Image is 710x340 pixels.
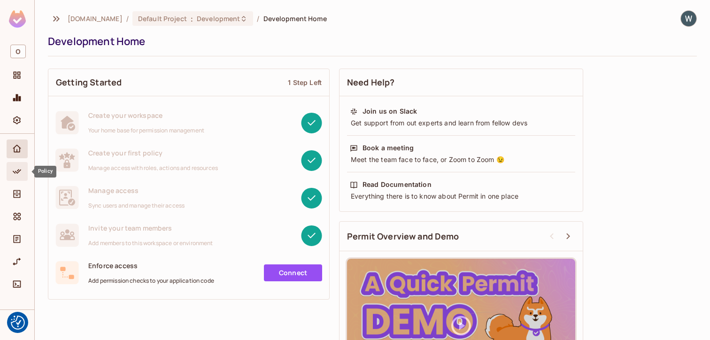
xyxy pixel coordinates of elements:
[7,185,28,203] div: Directory
[347,231,459,242] span: Permit Overview and Demo
[197,14,240,23] span: Development
[88,202,185,209] span: Sync users and manage their access
[363,143,414,153] div: Book a meeting
[48,34,692,48] div: Development Home
[88,111,204,120] span: Create your workspace
[138,14,187,23] span: Default Project
[88,148,218,157] span: Create your first policy
[7,139,28,158] div: Home
[10,45,26,58] span: O
[7,162,28,181] div: Policy
[257,14,259,23] li: /
[88,224,213,232] span: Invite your team members
[264,264,322,281] a: Connect
[347,77,395,88] span: Need Help?
[363,180,432,189] div: Read Documentation
[68,14,123,23] span: the active workspace
[34,166,56,178] div: Policy
[350,155,572,164] div: Meet the team face to face, or Zoom to Zoom 😉
[7,66,28,85] div: Projects
[126,14,129,23] li: /
[88,127,204,134] span: Your home base for permission management
[7,316,28,334] div: Help & Updates
[7,230,28,248] div: Audit Log
[56,77,122,88] span: Getting Started
[7,41,28,62] div: Workspace: oxylabs.io
[7,207,28,226] div: Elements
[681,11,696,26] img: Web Team
[350,192,572,201] div: Everything there is to know about Permit in one place
[88,164,218,172] span: Manage access with roles, actions and resources
[11,316,25,330] button: Consent Preferences
[263,14,327,23] span: Development Home
[7,88,28,107] div: Monitoring
[288,78,322,87] div: 1 Step Left
[11,316,25,330] img: Revisit consent button
[9,10,26,28] img: SReyMgAAAABJRU5ErkJggg==
[7,111,28,130] div: Settings
[7,275,28,294] div: Connect
[88,240,213,247] span: Add members to this workspace or environment
[88,261,214,270] span: Enforce access
[88,277,214,285] span: Add permission checks to your application code
[190,15,193,23] span: :
[7,252,28,271] div: URL Mapping
[350,118,572,128] div: Get support from out experts and learn from fellow devs
[88,186,185,195] span: Manage access
[363,107,417,116] div: Join us on Slack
